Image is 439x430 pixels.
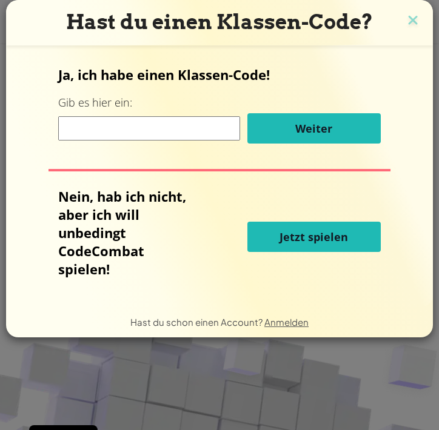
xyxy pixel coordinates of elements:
[130,316,264,328] span: Hast du schon einen Account?
[66,10,373,34] span: Hast du einen Klassen-Code?
[295,121,332,136] span: Weiter
[58,187,186,278] p: Nein, hab ich nicht, aber ich will unbedingt CodeCombat spielen!
[247,113,381,144] button: Weiter
[58,95,132,110] label: Gib es hier ein:
[247,222,381,252] button: Jetzt spielen
[264,316,309,328] a: Anmelden
[280,230,348,244] span: Jetzt spielen
[58,65,380,84] p: Ja, ich habe einen Klassen-Code!
[405,12,421,30] img: close icon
